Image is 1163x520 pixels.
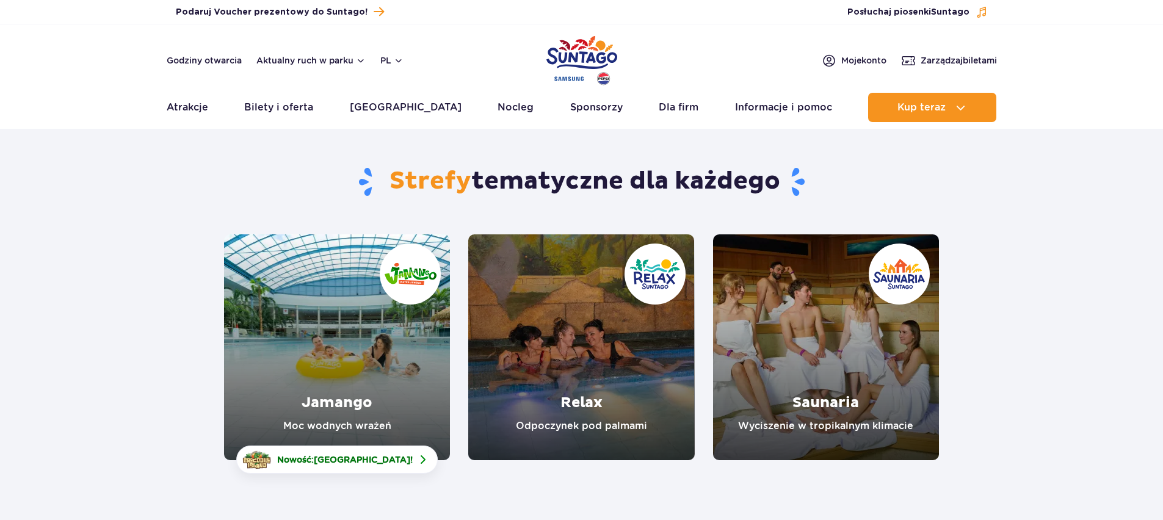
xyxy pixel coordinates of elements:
[176,6,368,18] span: Podaruj Voucher prezentowy do Suntago!
[256,56,366,65] button: Aktualny ruch w parku
[380,54,404,67] button: pl
[546,31,617,87] a: Park of Poland
[314,455,410,464] span: [GEOGRAPHIC_DATA]
[868,93,996,122] button: Kup teraz
[389,166,471,197] span: Strefy
[468,234,694,460] a: Relax
[277,453,413,466] span: Nowość: !
[841,54,886,67] span: Moje konto
[713,234,939,460] a: Saunaria
[167,54,242,67] a: Godziny otwarcia
[224,234,450,460] a: Jamango
[244,93,313,122] a: Bilety i oferta
[659,93,698,122] a: Dla firm
[350,93,462,122] a: [GEOGRAPHIC_DATA]
[847,6,969,18] span: Posłuchaj piosenki
[847,6,988,18] button: Posłuchaj piosenkiSuntago
[921,54,997,67] span: Zarządzaj biletami
[176,4,384,20] a: Podaruj Voucher prezentowy do Suntago!
[901,53,997,68] a: Zarządzajbiletami
[236,446,438,474] a: Nowość:[GEOGRAPHIC_DATA]!
[570,93,623,122] a: Sponsorzy
[498,93,534,122] a: Nocleg
[224,166,939,198] h1: tematyczne dla każdego
[897,102,946,113] span: Kup teraz
[931,8,969,16] span: Suntago
[167,93,208,122] a: Atrakcje
[735,93,832,122] a: Informacje i pomoc
[822,53,886,68] a: Mojekonto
